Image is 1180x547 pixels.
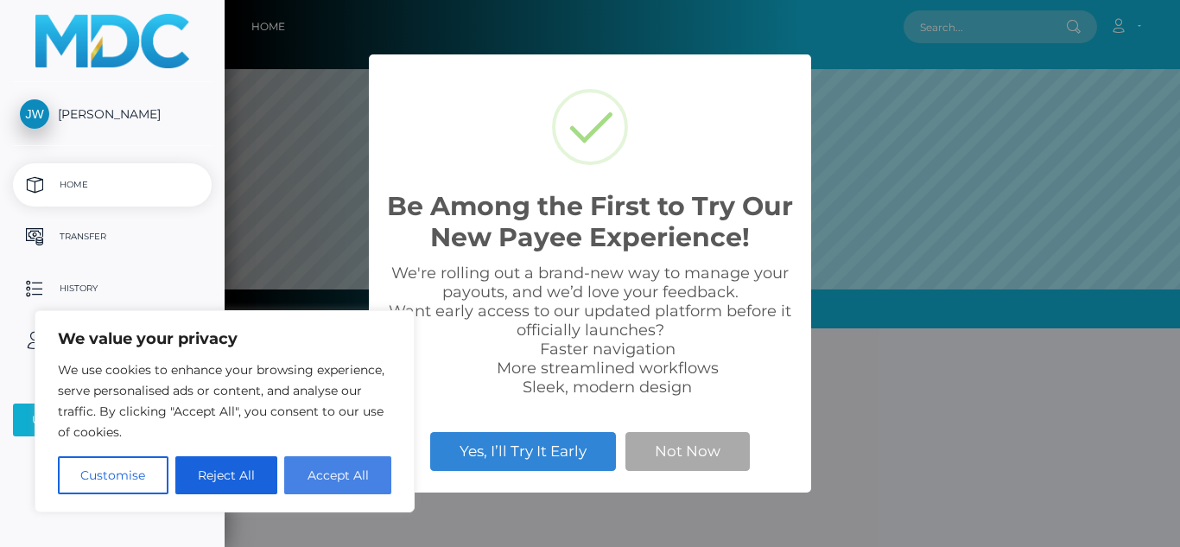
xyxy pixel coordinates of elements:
[58,328,391,349] p: We value your privacy
[58,456,168,494] button: Customise
[430,432,616,470] button: Yes, I’ll Try It Early
[175,456,278,494] button: Reject All
[20,224,205,250] p: Transfer
[35,14,189,68] img: MassPay
[20,276,205,302] p: History
[32,413,174,427] div: User Agreements
[13,106,212,122] span: [PERSON_NAME]
[58,359,391,442] p: We use cookies to enhance your browsing experience, serve personalised ads or content, and analys...
[386,191,794,253] h2: Be Among the First to Try Our New Payee Experience!
[625,432,750,470] button: Not Now
[421,340,794,359] li: Faster navigation
[421,359,794,378] li: More streamlined workflows
[13,404,212,436] button: User Agreements
[20,328,205,353] p: User Profile
[421,378,794,397] li: Sleek, modern design
[20,172,205,198] p: Home
[284,456,391,494] button: Accept All
[35,310,415,512] div: We value your privacy
[386,264,794,397] div: We're rolling out a brand-new way to manage your payouts, and we’d love your feedback. Want early...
